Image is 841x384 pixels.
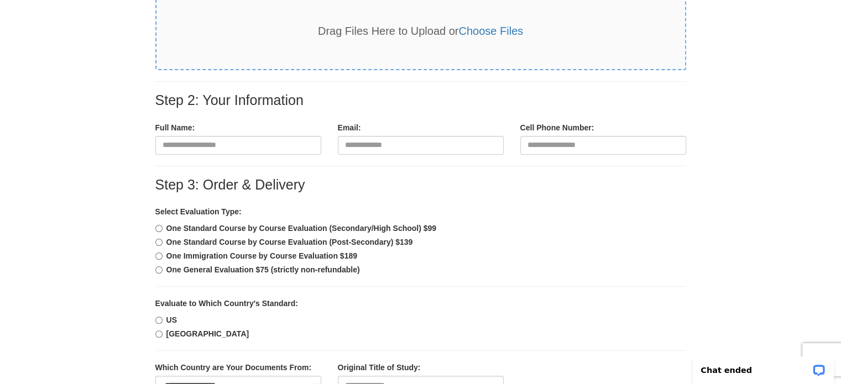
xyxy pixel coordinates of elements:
[155,177,305,193] label: Step 3: Order & Delivery
[155,330,163,338] input: [GEOGRAPHIC_DATA]
[155,299,298,308] b: Evaluate to Which Country's Standard:
[166,315,177,324] b: US
[166,224,437,233] b: One Standard Course by Course Evaluation (Secondary/High School) $99
[155,93,304,108] label: Step 2: Your Information
[155,253,163,260] input: One Immigration Course by Course Evaluation $189
[166,329,249,338] b: [GEOGRAPHIC_DATA]
[338,122,361,133] label: Email:
[155,122,195,133] label: Full Name:
[520,122,594,133] label: Cell Phone Number:
[155,207,242,216] b: Select Evaluation Type:
[166,238,413,246] b: One Standard Course by Course Evaluation (Post-Secondary) $139
[318,25,523,37] span: Drag Files Here to Upload or
[166,251,357,260] b: One Immigration Course by Course Evaluation $189
[458,25,523,37] a: Choose Files
[155,239,163,246] input: One Standard Course by Course Evaluation (Post-Secondary) $139
[155,362,312,373] label: Which Country are Your Documents From:
[155,266,163,273] input: One General Evaluation $75 (strictly non-refundable)
[155,225,163,232] input: One Standard Course by Course Evaluation (Secondary/High School) $99
[166,265,360,274] b: One General Evaluation $75 (strictly non-refundable)
[686,349,841,384] iframe: LiveChat chat widget
[338,362,421,373] label: Original Title of Study:
[155,317,163,324] input: US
